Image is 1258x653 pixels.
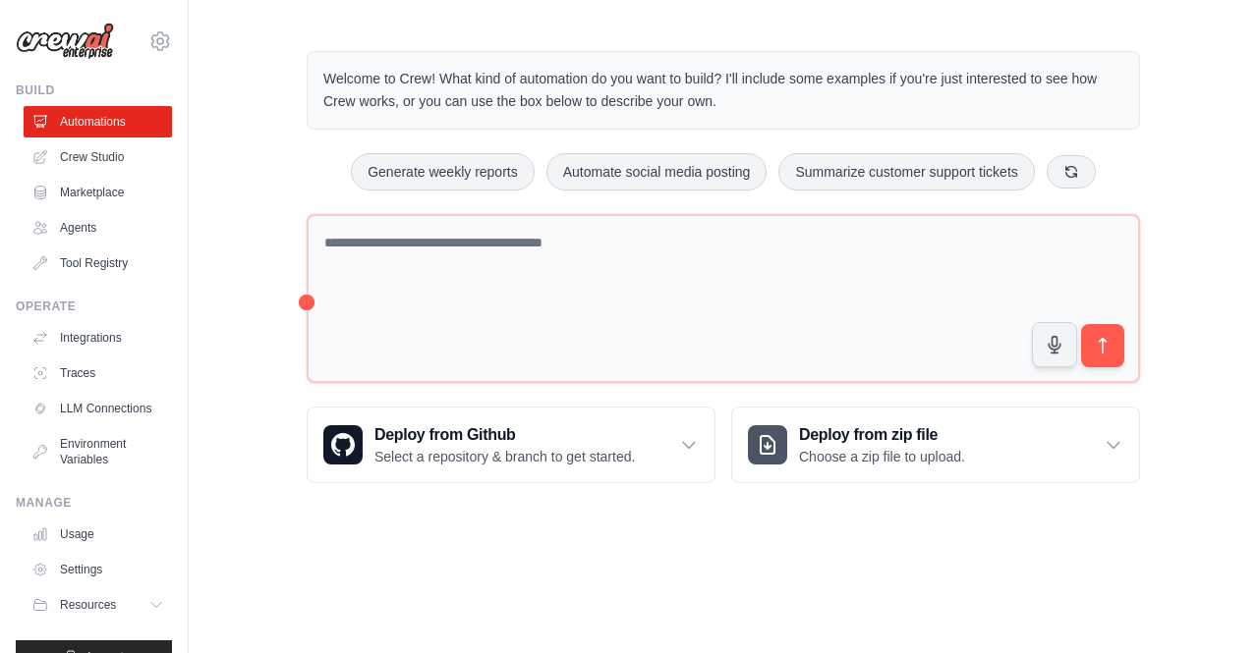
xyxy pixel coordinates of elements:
a: Crew Studio [24,141,172,173]
a: Settings [24,554,172,585]
a: Traces [24,357,172,389]
a: LLM Connections [24,393,172,424]
div: Operate [16,299,172,314]
a: Agents [24,212,172,244]
a: Integrations [24,322,172,354]
img: Logo [16,23,114,60]
h3: Deploy from Github [374,423,635,447]
span: Resources [60,597,116,613]
a: Usage [24,518,172,550]
div: Build [16,82,172,98]
button: Automate social media posting [546,153,768,190]
a: Marketplace [24,177,172,208]
p: Select a repository & branch to get started. [374,447,635,466]
a: Automations [24,106,172,137]
p: Choose a zip file to upload. [799,447,965,466]
button: Generate weekly reports [351,153,535,190]
a: Environment Variables [24,428,172,475]
a: Tool Registry [24,247,172,279]
div: Manage [16,495,172,511]
h3: Deploy from zip file [799,423,965,447]
button: Summarize customer support tickets [778,153,1034,190]
p: Welcome to Crew! What kind of automation do you want to build? I'll include some examples if you'... [323,68,1123,113]
button: Resources [24,589,172,621]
